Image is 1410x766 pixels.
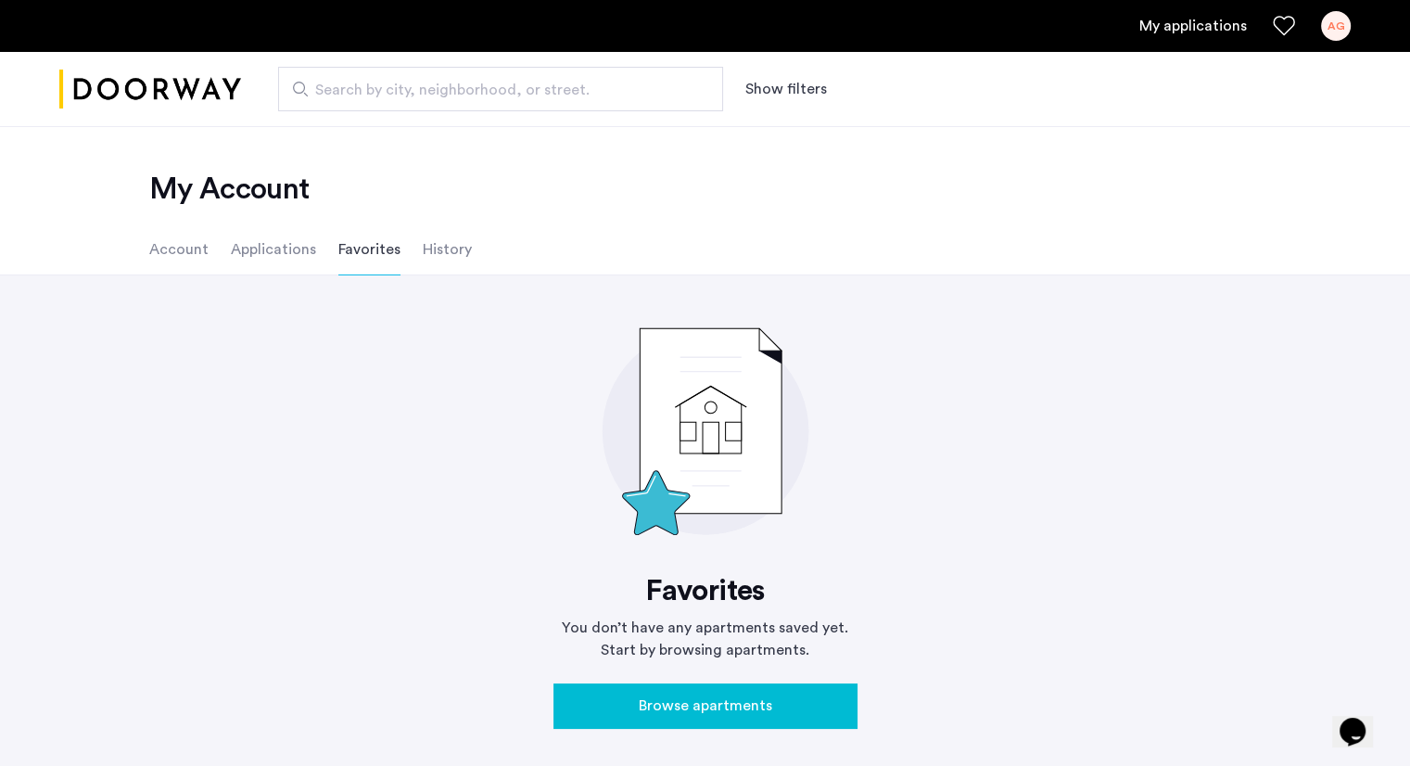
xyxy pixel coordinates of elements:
h2: Favorites [553,572,857,609]
a: My application [1139,15,1247,37]
p: You don’t have any apartments saved yet. Start by browsing apartments. [553,617,857,661]
li: History [423,223,472,275]
li: Favorites [338,223,400,275]
span: Browse apartments [639,695,772,717]
a: Favorites [1273,15,1295,37]
li: Applications [231,223,316,275]
div: AG [1321,11,1351,41]
button: button [553,683,857,728]
iframe: chat widget [1332,692,1391,747]
img: logo [59,55,241,124]
button: Show or hide filters [745,78,827,100]
h2: My Account [149,171,1262,208]
a: Cazamio logo [59,55,241,124]
span: Search by city, neighborhood, or street. [315,79,671,101]
input: Apartment Search [278,67,723,111]
li: Account [149,223,209,275]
